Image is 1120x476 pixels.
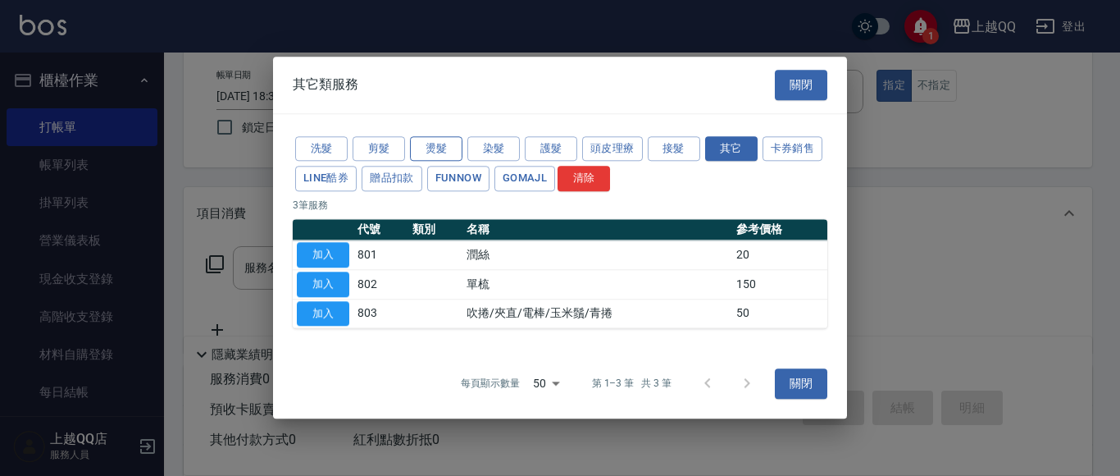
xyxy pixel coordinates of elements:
[293,77,358,94] span: 其它類服務
[297,301,349,327] button: 加入
[648,136,700,162] button: 接髮
[353,299,408,328] td: 803
[462,299,732,328] td: 吹捲/夾直/電棒/玉米鬚/青捲
[558,167,610,192] button: 清除
[427,167,489,192] button: FUNNOW
[732,240,827,270] td: 20
[297,272,349,297] button: 加入
[732,299,827,328] td: 50
[467,136,520,162] button: 染髮
[705,136,758,162] button: 其它
[525,136,577,162] button: 護髮
[526,362,566,406] div: 50
[775,70,827,100] button: 關閉
[462,219,732,240] th: 名稱
[462,240,732,270] td: 潤絲
[410,136,462,162] button: 燙髮
[353,240,408,270] td: 801
[592,377,672,391] p: 第 1–3 筆 共 3 筆
[353,136,405,162] button: 剪髮
[494,167,555,192] button: GOMAJL
[461,377,520,391] p: 每頁顯示數量
[408,219,463,240] th: 類別
[297,242,349,268] button: 加入
[732,219,827,240] th: 參考價格
[732,270,827,300] td: 150
[295,167,357,192] button: LINE酷券
[295,136,348,162] button: 洗髮
[763,136,823,162] button: 卡券銷售
[362,167,422,192] button: 贈品扣款
[462,270,732,300] td: 單梳
[293,198,827,213] p: 3 筆服務
[353,270,408,300] td: 802
[775,368,827,399] button: 關閉
[582,136,643,162] button: 頭皮理療
[353,219,408,240] th: 代號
